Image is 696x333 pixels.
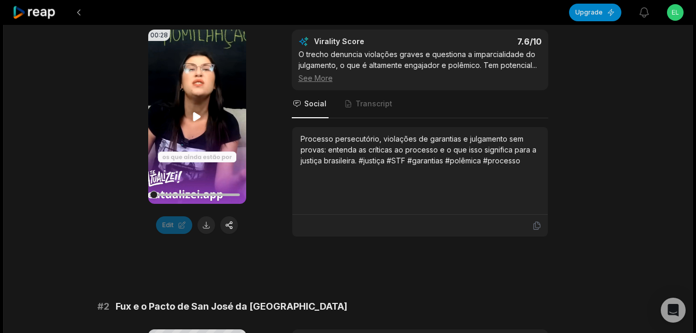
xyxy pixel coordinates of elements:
div: O trecho denuncia violações graves e questiona a imparcialidade do julgamento, o que é altamente ... [299,49,542,84]
nav: Tabs [292,90,548,118]
span: Social [304,99,326,109]
div: 7.6 /10 [430,36,542,47]
span: Fux e o Pacto de San José da [GEOGRAPHIC_DATA] [116,299,347,314]
span: # 2 [97,299,109,314]
button: Edit [156,216,192,234]
div: Open Intercom Messenger [661,298,686,323]
button: Upgrade [569,4,621,21]
video: Your browser does not support mp4 format. [148,30,246,204]
span: Transcript [356,99,392,109]
div: See More [299,73,542,84]
div: Processo persecutório, violações de garantias e julgamento sem provas: entenda as críticas ao pro... [301,133,539,166]
div: Virality Score [314,36,425,47]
